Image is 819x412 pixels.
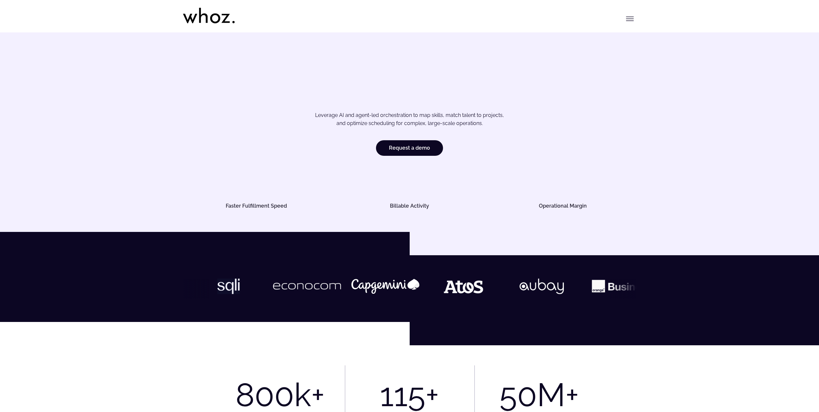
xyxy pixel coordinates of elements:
[623,12,636,25] button: Toggle menu
[497,203,629,209] h5: Operational Margin
[190,203,322,209] h5: Faster Fulfillment Speed
[376,140,443,156] a: Request a demo
[344,203,476,209] h5: Billable Activity
[206,111,614,128] p: Leverage AI and agent-led orchestration to map skills, match talent to projects, and optimize sch...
